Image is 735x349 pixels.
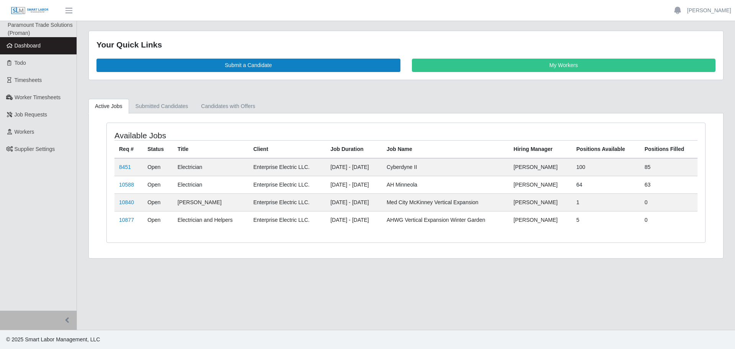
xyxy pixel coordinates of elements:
[509,211,572,229] td: [PERSON_NAME]
[382,193,509,211] td: Med City McKinney Vertical Expansion
[15,60,26,66] span: Todo
[129,99,195,114] a: Submitted Candidates
[96,59,400,72] a: Submit a Candidate
[572,193,640,211] td: 1
[119,182,134,188] a: 10588
[509,193,572,211] td: [PERSON_NAME]
[572,211,640,229] td: 5
[382,140,509,158] th: Job Name
[6,336,100,342] span: © 2025 Smart Labor Management, LLC
[143,140,173,158] th: Status
[572,140,640,158] th: Positions Available
[143,158,173,176] td: Open
[194,99,261,114] a: Candidates with Offers
[572,158,640,176] td: 100
[640,193,697,211] td: 0
[509,158,572,176] td: [PERSON_NAME]
[143,176,173,193] td: Open
[249,176,326,193] td: Enterprise Electric LLC.
[687,7,731,15] a: [PERSON_NAME]
[173,193,249,211] td: [PERSON_NAME]
[114,131,351,140] h4: Available Jobs
[173,176,249,193] td: Electrician
[119,164,131,170] a: 8451
[119,217,134,223] a: 10877
[382,211,509,229] td: AHWG Vertical Expansion Winter Garden
[640,140,697,158] th: Positions Filled
[15,111,47,118] span: Job Requests
[88,99,129,114] a: Active Jobs
[572,176,640,193] td: 64
[143,211,173,229] td: Open
[640,158,697,176] td: 85
[15,77,42,83] span: Timesheets
[326,176,382,193] td: [DATE] - [DATE]
[15,94,60,100] span: Worker Timesheets
[143,193,173,211] td: Open
[326,158,382,176] td: [DATE] - [DATE]
[249,193,326,211] td: Enterprise Electric LLC.
[249,140,326,158] th: Client
[173,211,249,229] td: Electrician and Helpers
[509,176,572,193] td: [PERSON_NAME]
[640,211,697,229] td: 0
[326,140,382,158] th: Job Duration
[326,211,382,229] td: [DATE] - [DATE]
[119,199,134,205] a: 10840
[509,140,572,158] th: Hiring Manager
[15,43,41,49] span: Dashboard
[249,158,326,176] td: Enterprise Electric LLC.
[173,140,249,158] th: Title
[173,158,249,176] td: Electrician
[15,146,55,152] span: Supplier Settings
[640,176,697,193] td: 63
[15,129,34,135] span: Workers
[114,140,143,158] th: Req #
[382,158,509,176] td: Cyberdyne II
[249,211,326,229] td: Enterprise Electric LLC.
[96,39,715,51] div: Your Quick Links
[8,22,73,36] span: Paramount Trade Solutions (Proman)
[382,176,509,193] td: AH Minneola
[326,193,382,211] td: [DATE] - [DATE]
[11,7,49,15] img: SLM Logo
[412,59,716,72] a: My Workers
